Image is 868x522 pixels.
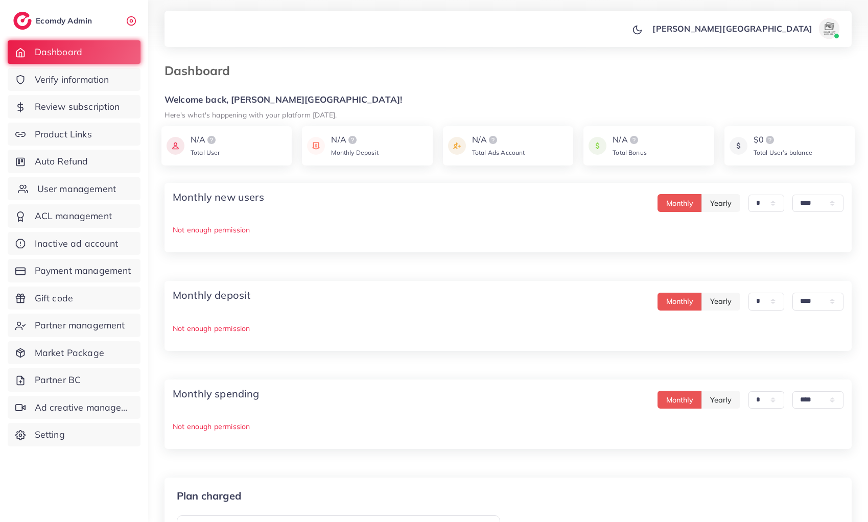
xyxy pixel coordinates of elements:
[448,134,466,158] img: icon payment
[8,40,140,64] a: Dashboard
[589,134,606,158] img: icon payment
[487,134,499,146] img: logo
[8,232,140,255] a: Inactive ad account
[8,204,140,228] a: ACL management
[167,134,184,158] img: icon payment
[730,134,747,158] img: icon payment
[701,293,740,311] button: Yearly
[35,45,82,59] span: Dashboard
[35,428,65,441] span: Setting
[173,191,264,203] h4: Monthly new users
[658,293,702,311] button: Monthly
[35,100,120,113] span: Review subscription
[8,341,140,365] a: Market Package
[205,134,218,146] img: logo
[35,155,88,168] span: Auto Refund
[35,292,73,305] span: Gift code
[8,68,140,91] a: Verify information
[331,149,378,156] span: Monthly Deposit
[8,123,140,146] a: Product Links
[472,134,525,146] div: N/A
[754,149,812,156] span: Total User’s balance
[165,110,337,119] small: Here's what's happening with your platform [DATE].
[658,194,702,212] button: Monthly
[8,177,140,201] a: User management
[35,373,81,387] span: Partner BC
[35,237,119,250] span: Inactive ad account
[647,18,843,39] a: [PERSON_NAME][GEOGRAPHIC_DATA]avatar
[8,150,140,173] a: Auto Refund
[764,134,776,146] img: logo
[8,314,140,337] a: Partner management
[173,322,843,335] p: Not enough permission
[35,73,109,86] span: Verify information
[13,12,95,30] a: logoEcomdy Admin
[173,289,250,301] h4: Monthly deposit
[173,224,843,236] p: Not enough permission
[8,368,140,392] a: Partner BC
[13,12,32,30] img: logo
[346,134,359,146] img: logo
[173,420,843,433] p: Not enough permission
[36,16,95,26] h2: Ecomdy Admin
[35,128,92,141] span: Product Links
[628,134,640,146] img: logo
[37,182,116,196] span: User management
[165,63,238,78] h3: Dashboard
[819,18,839,39] img: avatar
[8,396,140,419] a: Ad creative management
[8,423,140,446] a: Setting
[701,194,740,212] button: Yearly
[35,264,131,277] span: Payment management
[658,391,702,409] button: Monthly
[35,319,125,332] span: Partner management
[8,95,140,118] a: Review subscription
[652,22,812,35] p: [PERSON_NAME][GEOGRAPHIC_DATA]
[307,134,325,158] img: icon payment
[165,94,852,105] h5: Welcome back, [PERSON_NAME][GEOGRAPHIC_DATA]!
[613,149,647,156] span: Total Bonus
[35,401,133,414] span: Ad creative management
[613,134,647,146] div: N/A
[35,346,104,360] span: Market Package
[331,134,378,146] div: N/A
[754,134,812,146] div: $0
[8,287,140,310] a: Gift code
[472,149,525,156] span: Total Ads Account
[191,149,220,156] span: Total User
[177,490,500,502] p: Plan charged
[173,388,260,400] h4: Monthly spending
[701,391,740,409] button: Yearly
[8,259,140,282] a: Payment management
[191,134,220,146] div: N/A
[35,209,112,223] span: ACL management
